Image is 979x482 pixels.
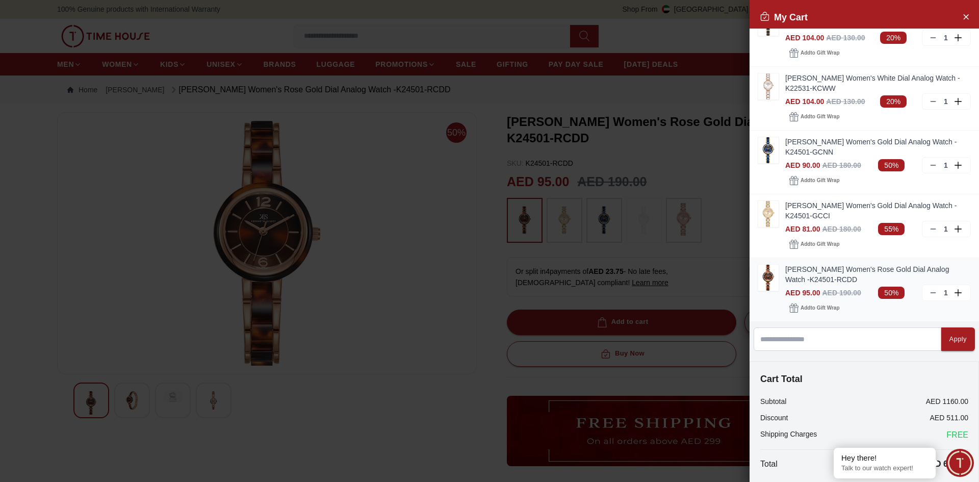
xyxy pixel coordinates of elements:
a: [PERSON_NAME] Women's Rose Gold Dial Analog Watch -K24501-RCDD [785,264,971,285]
a: [PERSON_NAME] Women's Gold Dial Analog Watch -K24501-GCCI [785,200,971,221]
span: 20% [880,95,907,108]
div: Chat Widget [946,449,974,477]
p: Total [760,458,778,470]
span: Add to Gift Wrap [801,303,839,313]
p: 1 [942,33,950,43]
button: Addto Gift Wrap [785,237,843,251]
span: AED 95.00 [785,289,820,297]
p: 1 [942,160,950,170]
span: AED 180.00 [822,161,861,169]
span: AED 81.00 [785,225,820,233]
p: AED 1160.00 [926,396,968,407]
span: AED 190.00 [822,289,861,297]
span: AED 130.00 [826,97,865,106]
h4: Cart Total [760,372,968,386]
img: ... [758,201,779,227]
button: Addto Gift Wrap [785,46,843,60]
a: [PERSON_NAME] Women's Gold Dial Analog Watch -K24501-GCNN [785,137,971,157]
span: 50% [878,159,905,171]
span: AED 180.00 [822,225,861,233]
span: FREE [946,429,968,441]
button: Addto Gift Wrap [785,301,843,315]
button: Apply [941,327,975,351]
button: Addto Gift Wrap [785,173,843,188]
img: ... [758,265,779,291]
span: AED 104.00 [785,34,824,42]
a: [PERSON_NAME] Women's White Dial Analog Watch - K22531-KCWW [785,73,971,93]
span: Add to Gift Wrap [801,112,839,122]
span: Add to Gift Wrap [801,239,839,249]
span: AED 90.00 [785,161,820,169]
span: 20% [880,32,907,44]
button: Close Account [958,8,974,24]
img: ... [758,73,779,99]
p: Discount [760,413,788,423]
p: Shipping Charges [760,429,817,441]
p: 1 [942,96,950,107]
span: Add to Gift Wrap [801,175,839,186]
div: Apply [949,334,967,345]
h2: My Cart [760,10,808,24]
span: AED 130.00 [826,34,865,42]
span: 50% [878,287,905,299]
span: Add to Gift Wrap [801,48,839,58]
img: ... [758,137,779,163]
p: Talk to our watch expert! [841,464,928,473]
p: Subtotal [760,396,786,407]
p: AED 511.00 [930,413,969,423]
p: 1 [942,224,950,234]
div: Hey there! [841,453,928,463]
span: 55% [878,223,905,235]
button: Addto Gift Wrap [785,110,843,124]
span: AED 104.00 [785,97,824,106]
p: 1 [942,288,950,298]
